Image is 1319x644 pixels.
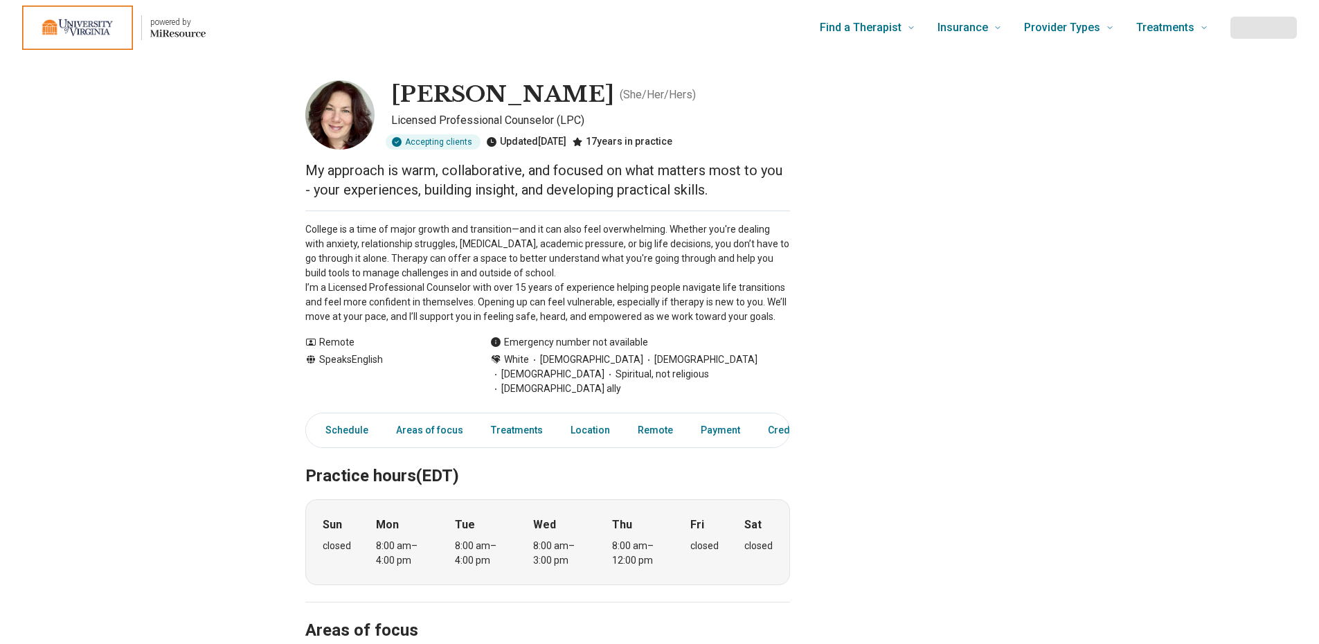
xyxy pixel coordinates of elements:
a: Remote [629,416,681,445]
p: powered by [150,17,206,28]
div: 8:00 am – 12:00 pm [612,539,665,568]
span: [DEMOGRAPHIC_DATA] ally [490,382,621,396]
strong: Mon [376,517,399,533]
div: closed [744,539,773,553]
span: [DEMOGRAPHIC_DATA] [529,352,643,367]
a: Credentials [760,416,829,445]
span: [DEMOGRAPHIC_DATA] [643,352,757,367]
div: 17 years in practice [572,134,672,150]
span: Treatments [1136,18,1194,37]
p: ( She/Her/Hers ) [620,87,696,103]
div: When does the program meet? [305,499,790,585]
div: Updated [DATE] [486,134,566,150]
span: Insurance [937,18,988,37]
div: Emergency number not available [490,335,648,350]
h1: [PERSON_NAME] [391,80,614,109]
h2: Practice hours (EDT) [305,431,790,488]
div: 8:00 am – 3:00 pm [533,539,586,568]
a: Schedule [309,416,377,445]
span: [DEMOGRAPHIC_DATA] [490,367,604,382]
div: 8:00 am – 4:00 pm [376,539,429,568]
div: closed [323,539,351,553]
a: Home page [22,6,206,50]
span: Spiritual, not religious [604,367,709,382]
a: Treatments [483,416,551,445]
div: Accepting clients [386,134,481,150]
span: Find a Therapist [820,18,901,37]
strong: Thu [612,517,632,533]
span: Provider Types [1024,18,1100,37]
h2: Areas of focus [305,586,790,643]
div: 8:00 am – 4:00 pm [455,539,508,568]
strong: Sat [744,517,762,533]
span: White [504,352,529,367]
img: Denise Thomson, Licensed Professional Counselor (LPC) [305,80,375,150]
strong: Sun [323,517,342,533]
strong: Tue [455,517,475,533]
p: Licensed Professional Counselor (LPC) [391,112,790,129]
div: Remote [305,335,463,350]
strong: Fri [690,517,704,533]
a: Location [562,416,618,445]
a: Areas of focus [388,416,472,445]
div: Speaks English [305,352,463,396]
p: My approach is warm, collaborative, and focused on what matters most to you - your experiences, b... [305,161,790,199]
strong: Wed [533,517,556,533]
a: Payment [692,416,748,445]
p: College is a time of major growth and transition—and it can also feel overwhelming. Whether you'r... [305,222,790,324]
div: closed [690,539,719,553]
